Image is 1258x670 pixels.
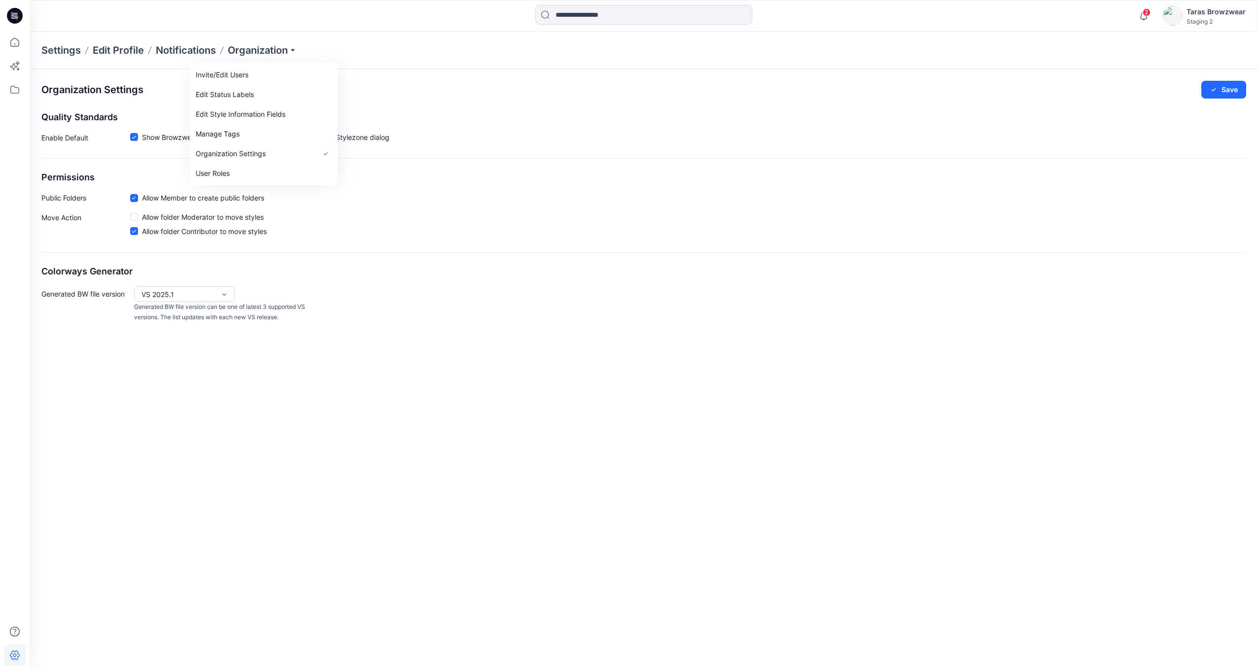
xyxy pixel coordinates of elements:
[192,164,336,183] a: User Roles
[1201,81,1246,99] button: Save
[41,43,81,57] p: Settings
[142,132,389,142] span: Show Browzwear’s default quality standards in the Share to Stylezone dialog
[1187,18,1246,25] div: Staging 2
[192,85,336,104] a: Edit Status Labels
[134,302,310,322] p: Generated BW file version can be one of latest 3 supported VS versions. The list updates with eac...
[1187,6,1246,18] div: Taras Browzwear
[1163,6,1183,26] img: eyJhbGciOiJIUzI1NiIsImtpZCI6IjAiLCJzbHQiOiJzZXMiLCJ0eXAiOiJKV1QifQ.eyJkYXRhIjp7InR5cGUiOiJzdG9yYW...
[41,265,1246,278] p: Colorways Generator
[41,212,130,240] p: Move Action
[41,84,143,96] h4: Organization Settings
[192,104,336,124] a: Edit Style Information Fields
[41,110,1246,124] p: Quality Standards
[192,124,336,144] a: Manage Tags
[141,289,215,300] div: VS 2025.1
[192,144,336,164] a: Organization Settings
[192,65,336,85] a: Invite/Edit Users
[190,63,338,185] div: Organization
[1163,6,1246,26] button: Taras BrowzwearStaging 2
[156,43,216,57] a: Notifications
[93,43,144,57] a: Edit Profile
[41,286,130,322] p: Generated BW file version
[228,43,297,57] button: Organization
[41,170,1246,184] p: Permissions
[41,132,130,146] p: Enable Default
[142,212,264,222] span: Allow folder Moderator to move styles
[1143,8,1151,16] span: 2
[41,192,130,204] p: Public Folders
[142,193,264,203] span: Allow Member to create public folders
[142,226,267,236] span: Allow folder Contributor to move styles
